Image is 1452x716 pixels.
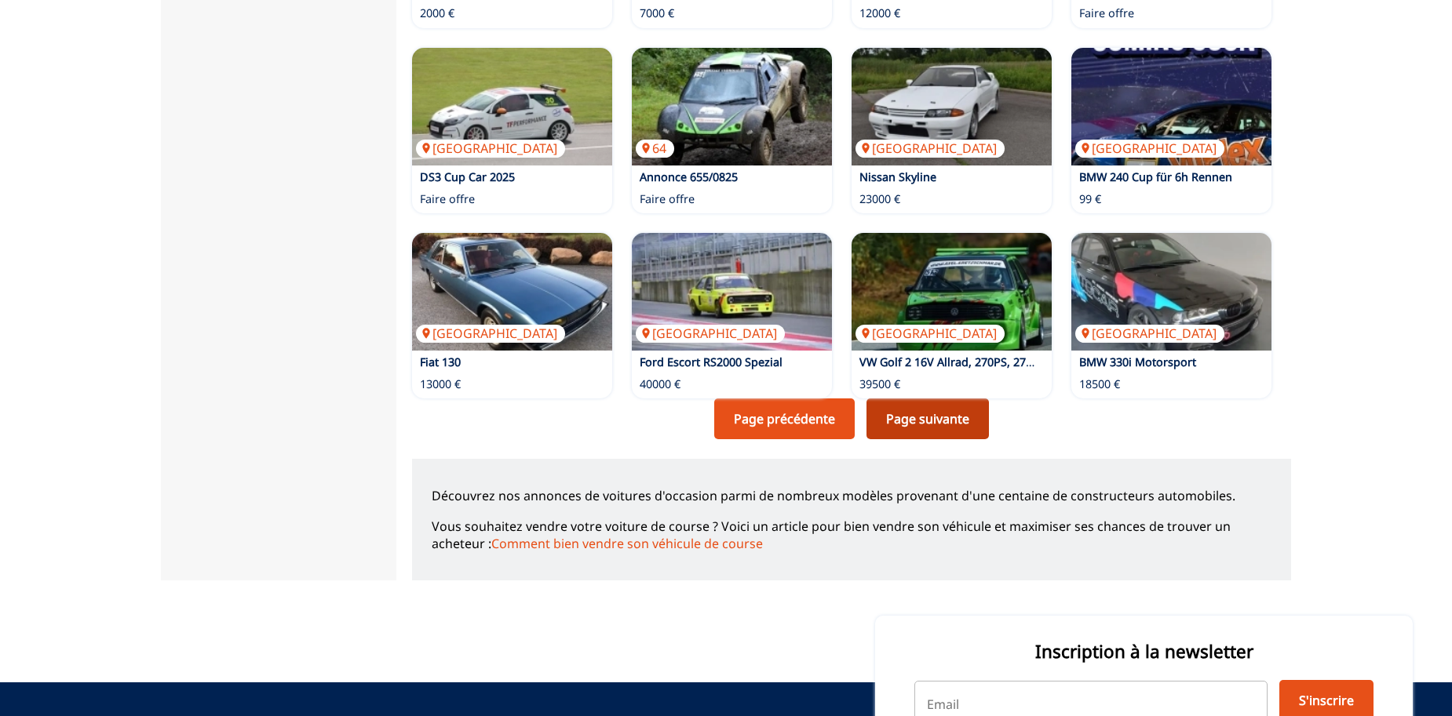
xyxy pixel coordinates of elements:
a: BMW 240 Cup für 6h Rennen[GEOGRAPHIC_DATA] [1071,48,1271,165]
a: DS3 Cup Car 2025[GEOGRAPHIC_DATA] [412,48,612,165]
img: Ford Escort RS2000 Spezial [632,233,832,351]
a: Fiat 130[GEOGRAPHIC_DATA] [412,233,612,351]
p: Faire offre [640,191,695,207]
p: 23000 € [859,191,900,207]
img: Fiat 130 [412,233,612,351]
p: 2000 € [420,5,454,21]
p: [GEOGRAPHIC_DATA] [416,140,565,157]
p: [GEOGRAPHIC_DATA] [1075,140,1224,157]
a: VW Golf 2 16V Allrad, 270PS, 275NM, Gruppe H, E1[GEOGRAPHIC_DATA] [852,233,1052,351]
a: Annonce 655/0825 [640,169,738,184]
a: Fiat 130 [420,354,461,369]
p: 40000 € [640,376,680,392]
p: [GEOGRAPHIC_DATA] [856,325,1005,342]
img: DS3 Cup Car 2025 [412,48,612,165]
p: 64 [636,140,674,157]
p: Faire offre [420,191,475,207]
p: Inscription à la newsletter [914,639,1374,663]
p: [GEOGRAPHIC_DATA] [416,325,565,342]
a: Ford Escort RS2000 Spezial [640,354,783,369]
p: Découvrez nos annonces de voitures d'occasion parmi de nombreux modèles provenant d'une centaine ... [432,487,1271,504]
p: [GEOGRAPHIC_DATA] [1075,325,1224,342]
a: Page suivante [866,398,989,439]
a: Annonce 655/082564 [632,48,832,165]
p: 7000 € [640,5,674,21]
p: [GEOGRAPHIC_DATA] [856,140,1005,157]
img: Annonce 655/0825 [632,48,832,165]
a: Comment bien vendre son véhicule de course [491,535,763,552]
p: [GEOGRAPHIC_DATA] [636,325,785,342]
a: Nissan Skyline [859,169,936,184]
img: VW Golf 2 16V Allrad, 270PS, 275NM, Gruppe H, E1 [852,233,1052,351]
a: Nissan Skyline[GEOGRAPHIC_DATA] [852,48,1052,165]
a: VW Golf 2 16V Allrad, 270PS, 275NM, Gruppe H, E1 [859,354,1128,369]
p: Vous souhaitez vendre votre voiture de course ? Voici un article pour bien vendre son véhicule et... [432,518,1271,553]
a: Ford Escort RS2000 Spezial[GEOGRAPHIC_DATA] [632,233,832,351]
a: BMW 330i Motorsport[GEOGRAPHIC_DATA] [1071,233,1271,351]
p: 99 € [1079,191,1101,207]
a: Page précédente [714,398,855,439]
img: BMW 330i Motorsport [1071,233,1271,351]
p: 12000 € [859,5,900,21]
p: 39500 € [859,376,900,392]
p: 13000 € [420,376,461,392]
p: 18500 € [1079,376,1120,392]
p: Faire offre [1079,5,1134,21]
a: BMW 330i Motorsport [1079,354,1196,369]
a: DS3 Cup Car 2025 [420,169,515,184]
img: Nissan Skyline [852,48,1052,165]
img: BMW 240 Cup für 6h Rennen [1071,48,1271,165]
a: BMW 240 Cup für 6h Rennen [1079,169,1232,184]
